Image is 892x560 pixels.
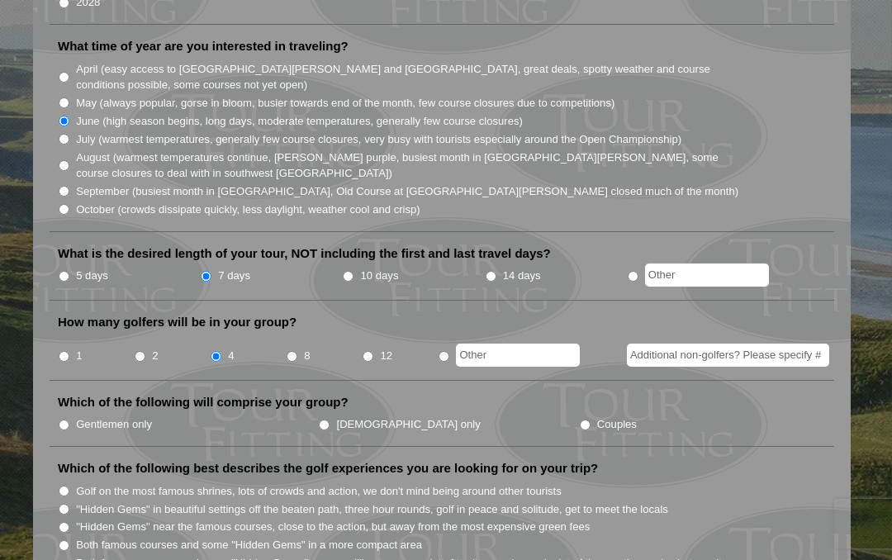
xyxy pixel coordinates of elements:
label: 12 [380,348,392,364]
label: What time of year are you interested in traveling? [58,38,349,55]
label: What is the desired length of your tour, NOT including the first and last travel days? [58,245,551,262]
label: 1 [76,348,82,364]
label: 14 days [503,268,541,284]
label: "Hidden Gems" near the famous courses, close to the action, but away from the most expensive gree... [76,519,590,535]
input: Other [645,263,769,287]
label: 7 days [218,268,250,284]
label: Which of the following best describes the golf experiences you are looking for on your trip? [58,460,598,477]
label: How many golfers will be in your group? [58,314,297,330]
label: April (easy access to [GEOGRAPHIC_DATA][PERSON_NAME] and [GEOGRAPHIC_DATA], great deals, spotty w... [76,61,740,93]
label: July (warmest temperatures, generally few course closures, very busy with tourists especially aro... [76,131,681,148]
label: Which of the following will comprise your group? [58,394,349,411]
label: 8 [304,348,310,364]
label: Gentlemen only [76,416,152,433]
label: "Hidden Gems" in beautiful settings off the beaten path, three hour rounds, golf in peace and sol... [76,501,668,518]
label: [DEMOGRAPHIC_DATA] only [337,416,481,433]
label: 4 [228,348,234,364]
label: September (busiest month in [GEOGRAPHIC_DATA], Old Course at [GEOGRAPHIC_DATA][PERSON_NAME] close... [76,183,738,200]
label: May (always popular, gorse in bloom, busier towards end of the month, few course closures due to ... [76,95,614,112]
label: Both famous courses and some "Hidden Gems" in a more compact area [76,537,422,553]
label: August (warmest temperatures continue, [PERSON_NAME] purple, busiest month in [GEOGRAPHIC_DATA][P... [76,149,740,182]
input: Other [456,344,580,367]
label: 2 [152,348,158,364]
label: 5 days [76,268,108,284]
input: Additional non-golfers? Please specify # [627,344,829,367]
label: October (crowds dissipate quickly, less daylight, weather cool and crisp) [76,202,420,218]
label: Couples [597,416,637,433]
label: Golf on the most famous shrines, lots of crowds and action, we don't mind being around other tour... [76,483,562,500]
label: June (high season begins, long days, moderate temperatures, generally few course closures) [76,113,523,130]
label: 10 days [361,268,399,284]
